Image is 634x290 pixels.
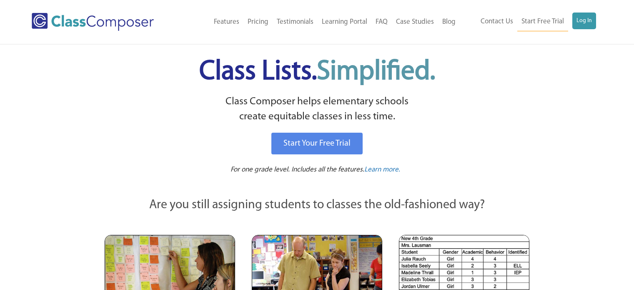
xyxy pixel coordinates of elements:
a: Learn more. [364,165,400,175]
a: Blog [438,13,460,31]
a: FAQ [371,13,392,31]
a: Start Your Free Trial [271,133,363,154]
span: Class Lists. [199,58,435,86]
nav: Header Menu [180,13,459,31]
a: Log In [572,13,596,29]
img: Class Composer [32,13,154,31]
p: Class Composer helps elementary schools create equitable classes in less time. [103,94,531,125]
a: Case Studies [392,13,438,31]
nav: Header Menu [460,13,596,31]
p: Are you still assigning students to classes the old-fashioned way? [105,196,530,214]
a: Learning Portal [318,13,371,31]
a: Start Free Trial [517,13,568,31]
a: Contact Us [476,13,517,31]
span: Learn more. [364,166,400,173]
a: Features [210,13,243,31]
span: For one grade level. Includes all the features. [231,166,364,173]
span: Start Your Free Trial [283,139,351,148]
a: Pricing [243,13,273,31]
span: Simplified. [317,58,435,86]
a: Testimonials [273,13,318,31]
